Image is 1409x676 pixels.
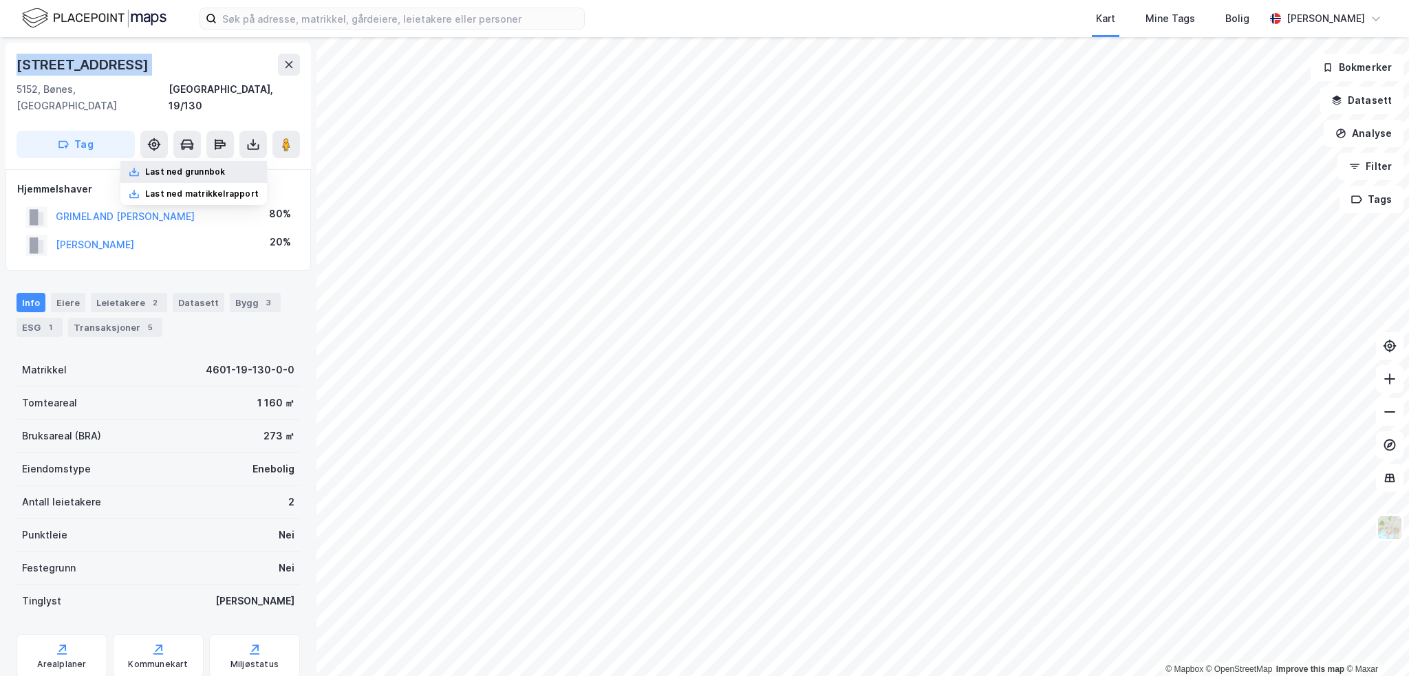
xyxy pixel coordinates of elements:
div: Kart [1096,10,1115,27]
div: Mine Tags [1146,10,1195,27]
div: Info [17,293,45,312]
div: [GEOGRAPHIC_DATA], 19/130 [169,81,300,114]
div: 273 ㎡ [263,428,294,444]
div: 5152, Bønes, [GEOGRAPHIC_DATA] [17,81,169,114]
div: 5 [143,320,157,334]
div: ESG [17,318,63,337]
input: Søk på adresse, matrikkel, gårdeiere, leietakere eller personer [217,8,584,29]
div: Last ned grunnbok [145,166,225,177]
iframe: Chat Widget [1340,610,1409,676]
button: Tag [17,131,135,158]
div: Bygg [230,293,281,312]
img: Z [1377,514,1403,541]
div: Festegrunn [22,560,76,576]
div: Kommunekart [128,659,188,670]
div: Arealplaner [37,659,86,670]
button: Datasett [1320,87,1403,114]
div: 2 [288,494,294,510]
div: Nei [279,560,294,576]
a: Mapbox [1165,664,1203,674]
button: Bokmerker [1311,54,1403,81]
div: Punktleie [22,527,67,543]
div: Miljøstatus [230,659,279,670]
div: 2 [148,296,162,309]
div: 3 [261,296,275,309]
a: OpenStreetMap [1206,664,1273,674]
img: logo.f888ab2527a4732fd821a326f86c7f29.svg [22,6,166,30]
div: 20% [270,234,291,250]
div: Transaksjoner [68,318,162,337]
a: Improve this map [1276,664,1344,674]
div: Eiendomstype [22,461,91,477]
div: [PERSON_NAME] [215,593,294,609]
div: Matrikkel [22,362,67,378]
div: 1 160 ㎡ [257,395,294,411]
div: Nei [279,527,294,543]
div: Tomteareal [22,395,77,411]
button: Filter [1337,153,1403,180]
div: Bruksareal (BRA) [22,428,101,444]
div: Leietakere [91,293,167,312]
div: 80% [269,206,291,222]
div: [PERSON_NAME] [1287,10,1365,27]
div: Antall leietakere [22,494,101,510]
div: Hjemmelshaver [17,181,299,197]
div: Bolig [1225,10,1249,27]
div: Last ned matrikkelrapport [145,188,259,199]
button: Tags [1340,186,1403,213]
div: Kontrollprogram for chat [1340,610,1409,676]
div: Datasett [173,293,224,312]
button: Analyse [1324,120,1403,147]
div: Tinglyst [22,593,61,609]
div: 4601-19-130-0-0 [206,362,294,378]
div: Eiere [51,293,85,312]
div: Enebolig [252,461,294,477]
div: [STREET_ADDRESS] [17,54,151,76]
div: 1 [43,320,57,334]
